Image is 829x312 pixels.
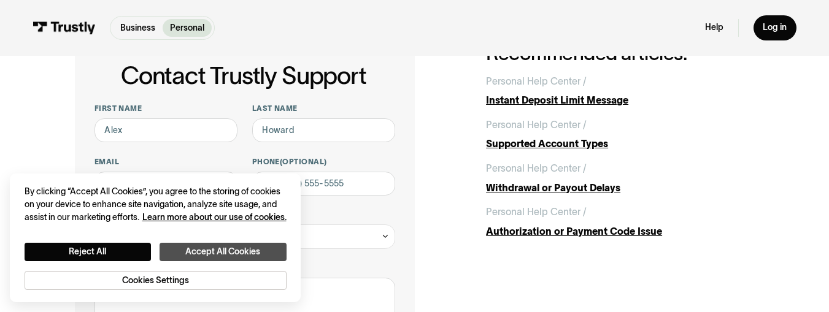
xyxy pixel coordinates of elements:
[486,137,754,151] div: Supported Account Types
[94,157,237,167] label: Email
[94,172,237,196] input: alex@mail.com
[486,118,587,132] div: Personal Help Center /
[486,205,587,219] div: Personal Help Center /
[160,243,287,261] button: Accept All Cookies
[486,224,754,239] div: Authorization or Payment Code Issue
[252,118,395,143] input: Howard
[486,181,754,196] div: Withdrawal or Payout Delays
[92,63,395,89] h1: Contact Trustly Support
[10,173,301,303] div: Cookie banner
[486,161,754,195] a: Personal Help Center /Withdrawal or Payout Delays
[486,118,754,151] a: Personal Help Center /Supported Account Types
[170,21,204,34] p: Personal
[120,21,155,34] p: Business
[25,185,287,223] div: By clicking “Accept All Cookies”, you agree to the storing of cookies on your device to enhance s...
[252,172,395,196] input: (555) 555-5555
[754,15,797,41] a: Log in
[705,22,723,33] a: Help
[252,157,395,167] label: Phone
[252,104,395,113] label: Last name
[486,205,754,238] a: Personal Help Center /Authorization or Payment Code Issue
[25,185,287,290] div: Privacy
[25,243,152,261] button: Reject All
[94,118,237,143] input: Alex
[163,19,212,37] a: Personal
[25,271,287,291] button: Cookies Settings
[486,161,587,176] div: Personal Help Center /
[763,22,787,33] div: Log in
[113,19,163,37] a: Business
[94,104,237,113] label: First name
[142,212,287,222] a: More information about your privacy, opens in a new tab
[486,74,754,108] a: Personal Help Center /Instant Deposit Limit Message
[280,158,327,166] span: (Optional)
[33,21,96,35] img: Trustly Logo
[486,93,754,108] div: Instant Deposit Limit Message
[486,74,587,89] div: Personal Help Center /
